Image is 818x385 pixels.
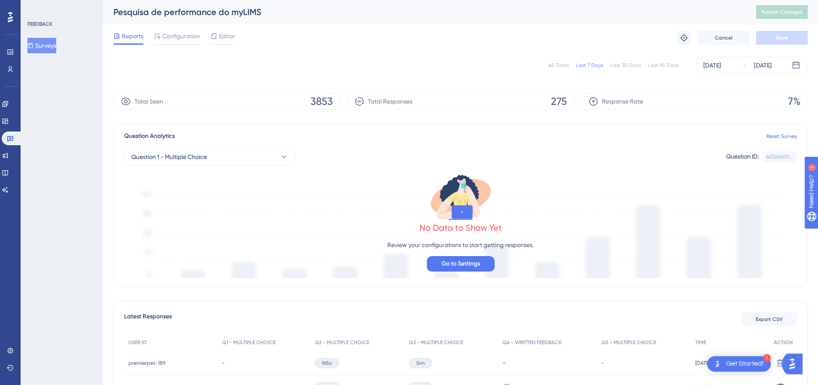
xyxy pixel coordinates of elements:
span: Need Help? [20,2,54,12]
img: launcher-image-alternative-text [712,359,723,369]
div: 6052a001... [766,153,793,160]
span: Total Responses [368,96,412,107]
span: USER ID [128,339,147,346]
div: [DATE] [703,60,721,70]
span: Publish Changes [761,9,803,15]
span: Não [322,360,332,367]
span: 275 [551,95,567,108]
span: 3853 [310,95,333,108]
div: - [502,359,593,367]
span: Save [776,34,788,41]
div: [DATE] [754,60,772,70]
span: Q1 - MULTIPLE CHOICE [222,339,276,346]
span: Sim [416,360,425,367]
span: TIME [695,339,706,346]
button: Export CSV [741,312,797,326]
span: Q5 - MULTIPLE CHOICE [601,339,656,346]
span: Export CSV [756,316,783,323]
p: Review your configurations to start getting responses. [387,240,534,250]
span: Editor [219,31,235,41]
span: Reports [122,31,143,41]
span: Latest Responses [124,312,172,327]
a: Reset Survey [766,133,797,140]
button: Go to Settings [427,256,495,272]
span: Configuration [162,31,200,41]
span: Q2 - MULTIPLE CHOICE [315,339,369,346]
div: Question ID: [726,151,759,162]
span: Question 1 - Multiple Choice [131,152,207,162]
div: 1 [60,4,62,11]
button: Cancel [698,31,749,45]
div: Last 90 Days [648,62,679,69]
div: No Data to Show Yet [420,222,502,234]
span: Total Seen [134,96,163,107]
span: - [601,360,604,367]
div: Last 30 Days [610,62,641,69]
button: Publish Changes [756,5,808,19]
div: Last 7 Days [576,62,603,69]
div: FEEDBACK [27,21,52,27]
span: Go to Settings [441,259,480,269]
span: [DATE] 11:54 [695,360,722,367]
div: Pesquisa de performance do myLIMS [113,6,735,18]
span: Question Analytics [124,131,175,141]
span: - [222,360,225,367]
div: Get Started! [726,359,764,369]
iframe: UserGuiding AI Assistant Launcher [782,351,808,377]
span: Response Rate [602,96,643,107]
button: Question 1 - Multiple Choice [124,148,296,165]
span: 7% [788,95,800,108]
div: Open Get Started! checklist, remaining modules: 1 [707,356,771,372]
button: Surveys [27,38,56,53]
div: All Times [548,62,569,69]
span: ACTION [774,339,793,346]
span: Q3 - MULTIPLE CHOICE [409,339,463,346]
div: 1 [763,354,771,362]
span: Cancel [715,34,733,41]
span: Q4 - WRITTEN FEEDBACK [502,339,562,346]
span: premierpet-189 [128,360,165,367]
button: Save [756,31,808,45]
